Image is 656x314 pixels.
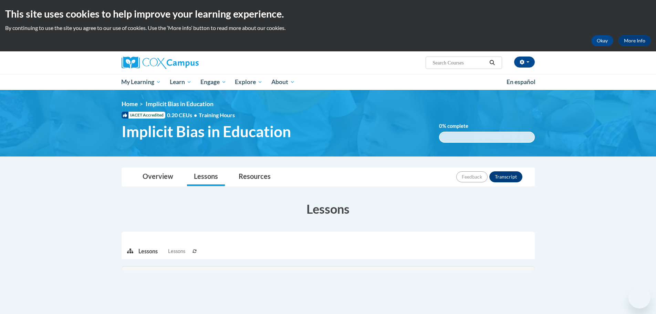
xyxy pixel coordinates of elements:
[232,168,278,186] a: Resources
[122,112,165,119] span: IACET Accredited
[235,78,262,86] span: Explore
[514,57,535,68] button: Account Settings
[489,171,522,182] button: Transcript
[121,78,161,86] span: My Learning
[439,123,442,129] span: 0
[628,286,650,308] iframe: Button to launch messaging window
[196,74,231,90] a: Engage
[167,111,199,119] span: 0.20 CEUs
[122,100,138,108] a: Home
[502,75,540,89] a: En español
[168,247,185,255] span: Lessons
[5,24,651,32] p: By continuing to use the site you agree to our use of cookies. Use the ‘More info’ button to read...
[200,78,226,86] span: Engage
[5,7,651,21] h2: This site uses cookies to help improve your learning experience.
[591,35,613,46] button: Okay
[111,74,545,90] div: Main menu
[456,171,488,182] button: Feedback
[122,200,535,217] h3: Lessons
[136,168,180,186] a: Overview
[138,247,158,255] p: Lessons
[122,57,199,69] img: Cox Campus
[122,122,291,141] span: Implicit Bias in Education
[165,74,196,90] a: Learn
[170,78,191,86] span: Learn
[439,122,479,130] label: % complete
[432,59,487,67] input: Search Courses
[122,57,252,69] a: Cox Campus
[487,59,497,67] button: Search
[146,100,214,108] span: Implicit Bias in Education
[618,35,651,46] a: More Info
[230,74,267,90] a: Explore
[187,168,225,186] a: Lessons
[194,112,197,118] span: •
[199,112,235,118] span: Training Hours
[271,78,295,86] span: About
[267,74,299,90] a: About
[507,78,535,85] span: En español
[117,74,166,90] a: My Learning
